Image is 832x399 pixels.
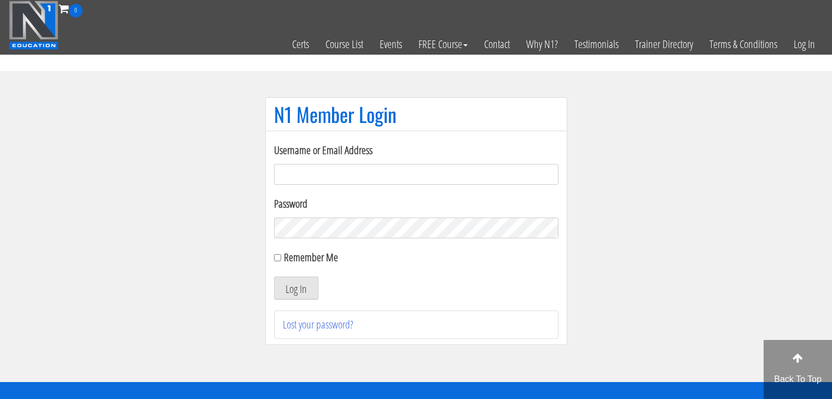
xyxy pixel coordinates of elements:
[701,17,786,71] a: Terms & Conditions
[786,17,823,71] a: Log In
[59,1,83,16] a: 0
[284,17,317,71] a: Certs
[476,17,518,71] a: Contact
[69,4,83,17] span: 0
[410,17,476,71] a: FREE Course
[566,17,627,71] a: Testimonials
[371,17,410,71] a: Events
[317,17,371,71] a: Course List
[518,17,566,71] a: Why N1?
[274,142,558,159] label: Username or Email Address
[274,196,558,212] label: Password
[284,250,338,265] label: Remember Me
[274,103,558,125] h1: N1 Member Login
[283,317,353,332] a: Lost your password?
[274,277,318,300] button: Log In
[9,1,59,50] img: n1-education
[627,17,701,71] a: Trainer Directory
